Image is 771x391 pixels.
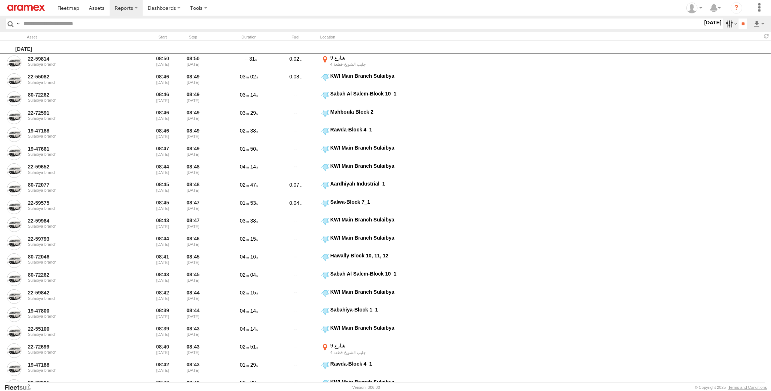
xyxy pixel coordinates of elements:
div: Sulaibya branch [28,134,127,138]
div: Sulaibya branch [28,80,127,85]
div: Sulaibya branch [28,260,127,264]
a: 22-55100 [28,326,127,332]
div: Sulaibya branch [28,224,127,228]
span: 02 [240,380,249,386]
div: 08:49 [DATE] [179,126,207,143]
span: 03 [240,218,249,224]
div: Entered prior to selected date range [149,252,176,269]
span: 14 [250,164,258,170]
div: KWI Main Branch Sulaibya [330,379,410,385]
div: KWI Main Branch Sulaibya [330,163,410,169]
div: 08:46 [DATE] [179,235,207,251]
div: Sulaibya branch [28,278,127,282]
label: Search Filter Options [723,19,739,29]
div: Entered prior to selected date range [149,361,176,377]
div: Entered prior to selected date range [149,342,176,359]
span: 04 [240,326,249,332]
div: Rawda-Block 4_1 [330,361,410,367]
div: Entered prior to selected date range [149,144,176,161]
a: 19-47188 [28,362,127,368]
div: جليب الشويخ-قطعة 4 [330,62,410,67]
div: KWI Main Branch Sulaibya [330,216,410,223]
div: 0.08 [274,73,317,89]
a: 80-72262 [28,272,127,278]
label: Click to View Event Location [320,270,411,287]
label: Click to View Event Location [320,90,411,107]
a: 22-72591 [28,110,127,116]
span: 01 [240,146,249,152]
span: 15 [250,236,258,242]
div: Entered prior to selected date range [149,54,176,71]
div: 08:45 [DATE] [179,252,207,269]
span: 16 [250,254,258,260]
span: 29 [250,362,258,368]
div: Sulaibya branch [28,62,127,66]
label: Click to View Event Location [320,163,411,179]
span: 02 [250,74,258,80]
label: Click to View Event Location [320,342,411,359]
span: 14 [250,326,258,332]
label: Click to View Event Location [320,180,411,197]
label: Click to View Event Location [320,73,411,89]
span: 38 [250,218,258,224]
span: 53 [250,200,258,206]
div: Version: 306.00 [352,385,380,390]
div: Sulaibya branch [28,98,127,102]
div: 0.07 [274,180,317,197]
div: KWI Main Branch Sulaibya [330,325,410,331]
a: 22-55082 [28,73,127,80]
div: Entered prior to selected date range [149,163,176,179]
div: © Copyright 2025 - [695,385,767,390]
div: Entered prior to selected date range [149,126,176,143]
div: Sulaibya branch [28,350,127,354]
div: Sabah Al Salem-Block 10_1 [330,270,410,277]
a: 22-59793 [28,236,127,242]
label: Click to View Event Location [320,361,411,377]
span: 29 [250,110,258,116]
div: 08:50 [DATE] [179,54,207,71]
span: 14 [250,92,258,98]
div: Entered prior to selected date range [149,270,176,287]
span: 47 [250,182,258,188]
label: Click to View Event Location [320,289,411,305]
div: شارع 9 [330,54,410,61]
span: 03 [240,92,249,98]
div: Sabah Al Salem-Block 10_1 [330,90,410,97]
a: 80-72077 [28,182,127,188]
div: 08:43 [DATE] [179,325,207,341]
div: Sulaibya branch [28,242,127,247]
label: Click to View Event Location [320,144,411,161]
div: 08:49 [DATE] [179,109,207,125]
label: Export results as... [753,19,765,29]
div: Gabriel Liwang [684,3,705,13]
div: 0.02 [274,54,317,71]
div: Entered prior to selected date range [149,73,176,89]
div: 08:48 [DATE] [179,163,207,179]
span: 02 [240,128,249,134]
a: Terms and Conditions [729,385,767,390]
div: KWI Main Branch Sulaibya [330,235,410,241]
div: 08:49 [DATE] [179,144,207,161]
div: 08:43 [DATE] [179,361,207,377]
label: Click to View Event Location [320,54,411,71]
label: Click to View Event Location [320,252,411,269]
div: 08:48 [DATE] [179,180,207,197]
div: Sulaibya branch [28,368,127,372]
a: 22-59842 [28,289,127,296]
div: 0.04 [274,199,317,215]
label: Click to View Event Location [320,235,411,251]
div: Salwa-Block 7_1 [330,199,410,205]
span: 14 [250,308,258,314]
span: 02 [240,272,249,278]
div: Mahboula Block 2 [330,109,410,115]
a: 22-59652 [28,163,127,170]
a: 19-47661 [28,146,127,152]
div: Sulaibya branch [28,170,127,175]
div: Aardhiyah Industrial_1 [330,180,410,187]
a: 22-59984 [28,217,127,224]
div: Hawally Block 10, 11, 12 [330,252,410,259]
div: Entered prior to selected date range [149,289,176,305]
div: Entered prior to selected date range [149,216,176,233]
label: Click to View Event Location [320,306,411,323]
div: KWI Main Branch Sulaibya [330,73,410,79]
